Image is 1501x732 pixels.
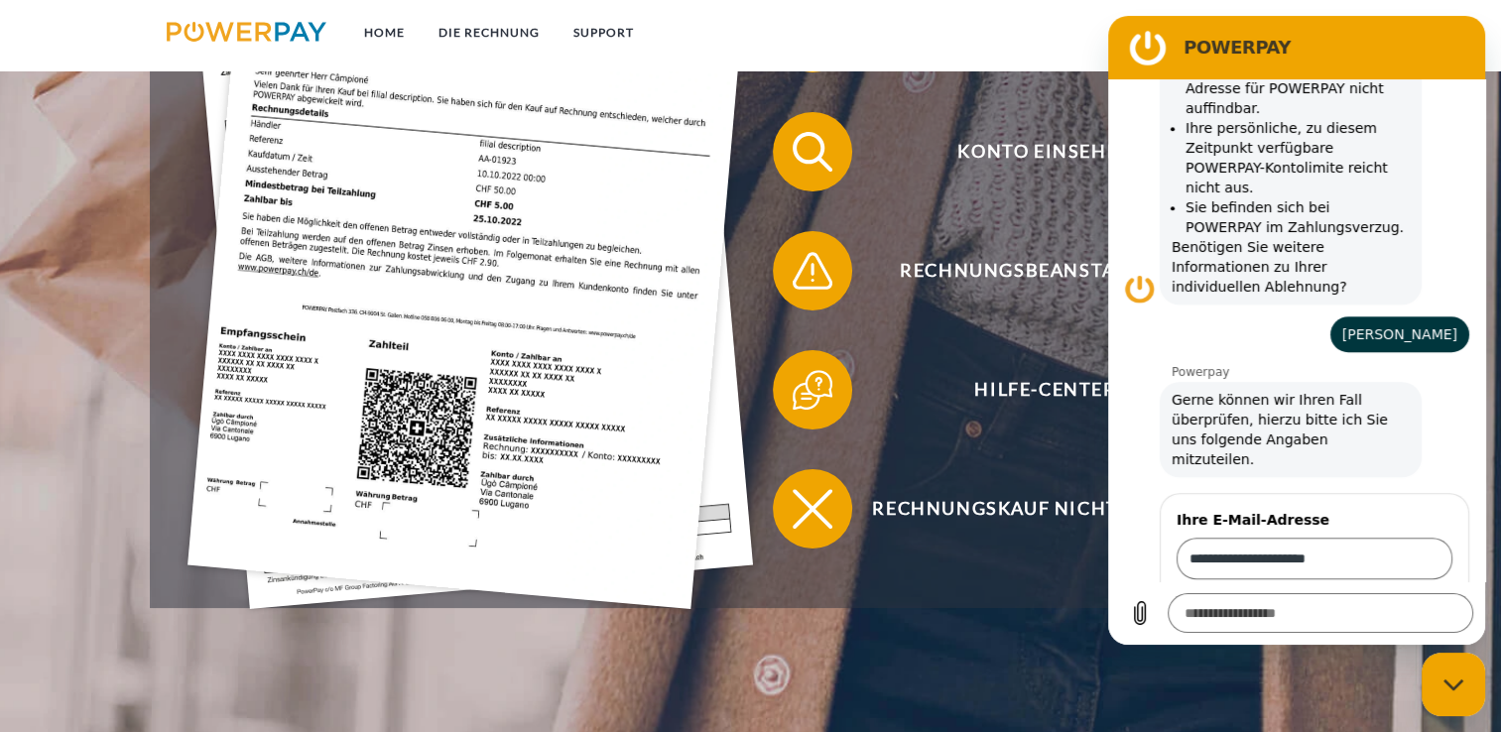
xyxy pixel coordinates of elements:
img: qb_search.svg [788,127,837,177]
button: Hilfe-Center [773,350,1289,429]
img: qb_help.svg [788,365,837,415]
span: Rechnungsbeanstandung [803,231,1289,310]
button: Rechnungskauf nicht möglich [773,469,1289,549]
a: DIE RECHNUNG [422,15,557,51]
li: Sie sind mit der angegebenen Adresse für POWERPAY nicht auffindbar. [77,43,302,102]
p: Powerpay [63,348,377,364]
a: SUPPORT [557,15,651,51]
img: qb_close.svg [788,484,837,534]
span: Konto einsehen [803,112,1289,191]
span: Gerne können wir Ihren Fall überprüfen, hierzu bitte ich Sie uns folgende Angaben mitzuteilen. [63,374,302,453]
span: Hilfe-Center [803,350,1289,429]
iframe: Schaltfläche zum Öffnen des Messaging-Fensters; Konversation läuft [1422,653,1485,716]
img: logo-powerpay.svg [167,22,326,42]
a: agb [1232,15,1294,51]
li: Sie befinden sich bei POWERPAY im Zahlungsverzug. [77,182,302,221]
button: Datei hochladen [12,577,52,617]
a: Home [347,15,422,51]
span: Rechnungskauf nicht möglich [803,469,1289,549]
li: Ihre persönliche, zu diesem Zeitpunkt verfügbare POWERPAY-Kontolimite reicht nicht aus. [77,102,302,182]
span: [PERSON_NAME] [234,308,349,328]
iframe: Messaging-Fenster [1108,16,1485,645]
button: Rechnungsbeanstandung [773,231,1289,310]
img: qb_warning.svg [788,246,837,296]
label: Ihre E-Mail-Adresse [68,494,344,514]
button: Konto einsehen [773,112,1289,191]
